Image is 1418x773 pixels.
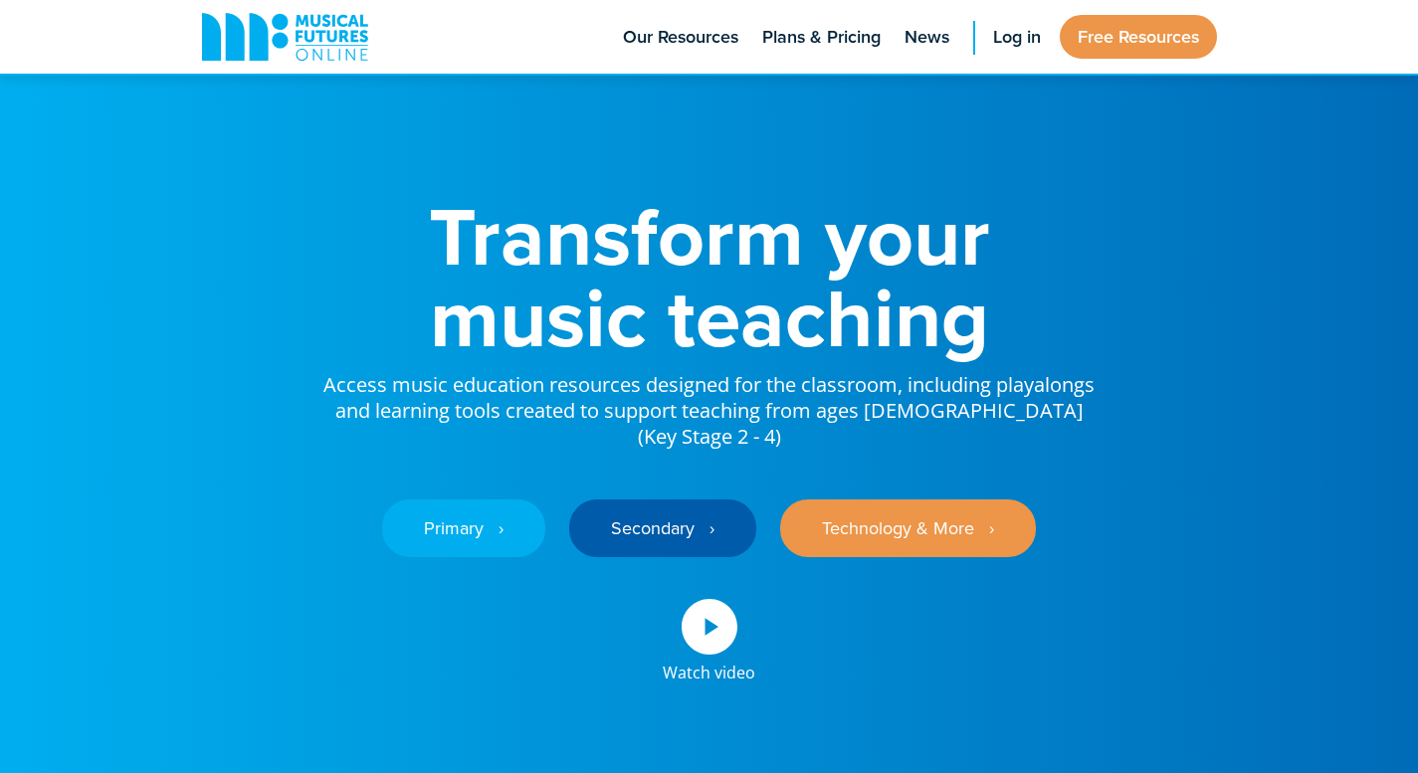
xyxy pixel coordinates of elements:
[663,655,755,680] div: Watch video
[780,499,1036,557] a: Technology & More ‎‏‏‎ ‎ ›
[321,358,1098,450] p: Access music education resources designed for the classroom, including playalongs and learning to...
[762,24,881,51] span: Plans & Pricing
[993,24,1041,51] span: Log in
[321,195,1098,358] h1: Transform your music teaching
[569,499,756,557] a: Secondary ‎‏‏‎ ‎ ›
[1060,15,1217,59] a: Free Resources
[905,24,949,51] span: News
[623,24,738,51] span: Our Resources
[382,499,545,557] a: Primary ‎‏‏‎ ‎ ›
